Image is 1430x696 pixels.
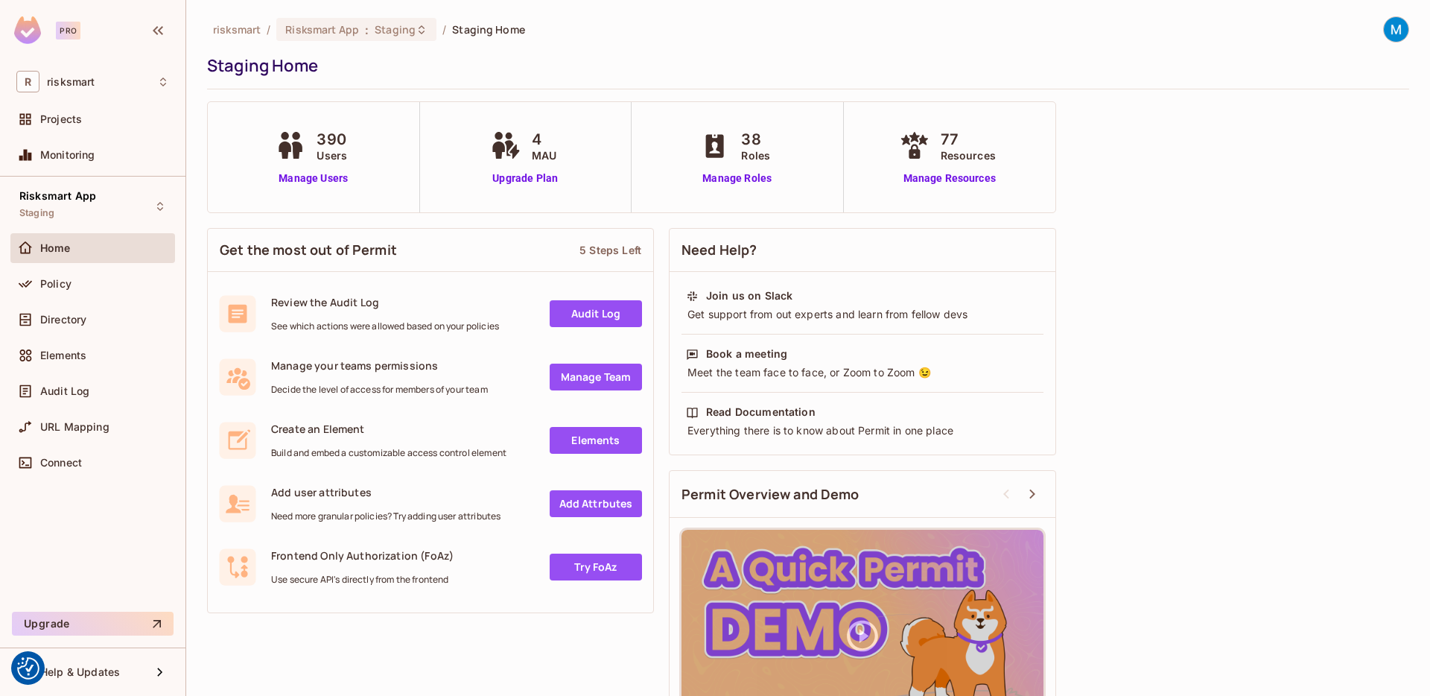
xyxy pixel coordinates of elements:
span: Review the Audit Log [271,295,499,309]
a: Manage Roles [696,171,778,186]
div: Staging Home [207,54,1402,77]
a: Add Attrbutes [550,490,642,517]
li: / [267,22,270,37]
div: Get support from out experts and learn from fellow devs [686,307,1039,322]
span: Resources [941,148,996,163]
a: Manage Team [550,364,642,390]
span: Decide the level of access for members of your team [271,384,488,396]
img: Revisit consent button [17,657,39,680]
span: Staging [375,22,416,37]
span: Roles [741,148,770,163]
span: 77 [941,128,996,151]
span: Frontend Only Authorization (FoAz) [271,548,454,563]
span: See which actions were allowed based on your policies [271,320,499,332]
span: Risksmart App [19,190,96,202]
span: URL Mapping [40,421,109,433]
a: Audit Log [550,300,642,327]
span: Get the most out of Permit [220,241,397,259]
div: Read Documentation [706,405,816,420]
a: Upgrade Plan [487,171,564,186]
span: Audit Log [40,385,89,397]
span: Manage your teams permissions [271,358,488,373]
div: Everything there is to know about Permit in one place [686,423,1039,438]
span: Need more granular policies? Try adding user attributes [271,510,500,522]
span: the active workspace [213,22,261,37]
span: Elements [40,349,86,361]
span: Help & Updates [40,666,120,678]
span: 390 [317,128,347,151]
button: Upgrade [12,612,174,636]
span: Workspace: risksmart [47,76,95,88]
span: Home [40,242,71,254]
div: Join us on Slack [706,288,792,303]
span: MAU [532,148,556,163]
span: Users [317,148,347,163]
span: Use secure API's directly from the frontend [271,574,454,586]
span: Build and embed a customizable access control element [271,447,506,459]
span: Policy [40,278,71,290]
button: Consent Preferences [17,657,39,680]
img: SReyMgAAAABJRU5ErkJggg== [14,16,41,44]
div: Book a meeting [706,347,787,361]
span: Add user attributes [271,485,500,499]
a: Manage Users [272,171,355,186]
div: Pro [56,22,80,39]
span: R [16,71,39,92]
span: 38 [741,128,770,151]
span: : [364,24,369,36]
span: Create an Element [271,422,506,436]
a: Manage Resources [896,171,1003,186]
div: 5 Steps Left [579,243,641,257]
span: 4 [532,128,556,151]
span: Staging Home [452,22,525,37]
span: Risksmart App [285,22,359,37]
div: Meet the team face to face, or Zoom to Zoom 😉 [686,365,1039,380]
span: Directory [40,314,86,326]
span: Projects [40,113,82,125]
li: / [442,22,446,37]
span: Need Help? [681,241,757,259]
img: Matt Rudd [1384,17,1408,42]
span: Staging [19,207,54,219]
span: Monitoring [40,149,95,161]
a: Try FoAz [550,554,642,580]
a: Elements [550,427,642,454]
span: Permit Overview and Demo [681,485,859,504]
span: Connect [40,457,82,469]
